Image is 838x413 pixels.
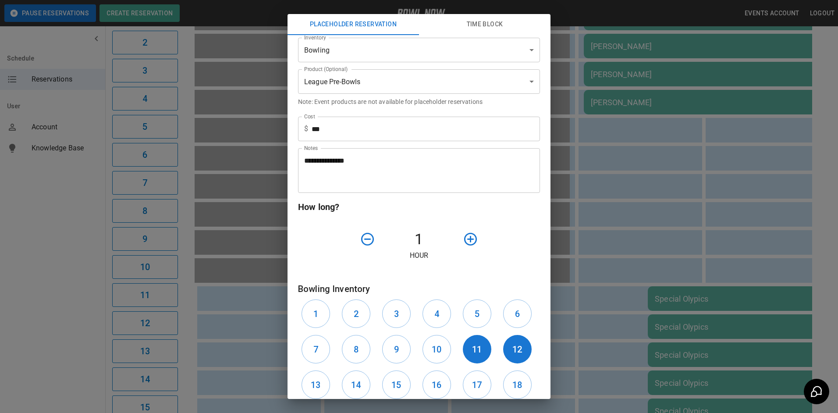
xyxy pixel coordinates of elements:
h6: 8 [354,342,359,356]
button: 1 [302,299,330,328]
div: Bowling [298,38,540,62]
button: 2 [342,299,370,328]
h6: 1 [313,307,318,321]
button: 8 [342,335,370,363]
h4: 1 [379,230,459,249]
button: 3 [382,299,411,328]
h6: 10 [432,342,441,356]
h6: 9 [394,342,399,356]
h6: 4 [434,307,439,321]
h6: 2 [354,307,359,321]
button: 5 [463,299,491,328]
p: $ [304,124,308,134]
p: Hour [298,250,540,261]
button: 10 [423,335,451,363]
button: Time Block [419,14,550,35]
div: League Pre-Bowls [298,69,540,94]
button: Placeholder Reservation [288,14,419,35]
h6: How long? [298,200,540,214]
h6: 15 [391,378,401,392]
h6: 17 [472,378,482,392]
button: 16 [423,370,451,399]
button: 4 [423,299,451,328]
button: 14 [342,370,370,399]
button: 18 [503,370,532,399]
h6: 16 [432,378,441,392]
button: 15 [382,370,411,399]
h6: 7 [313,342,318,356]
p: Note: Event products are not available for placeholder reservations [298,97,540,106]
button: 12 [503,335,532,363]
h6: 13 [311,378,320,392]
button: 7 [302,335,330,363]
h6: 18 [512,378,522,392]
button: 9 [382,335,411,363]
h6: 6 [515,307,520,321]
button: 11 [463,335,491,363]
h6: 5 [475,307,479,321]
h6: 12 [512,342,522,356]
button: 6 [503,299,532,328]
h6: 3 [394,307,399,321]
h6: Bowling Inventory [298,282,540,296]
h6: 14 [351,378,361,392]
button: 13 [302,370,330,399]
button: 17 [463,370,491,399]
h6: 11 [472,342,482,356]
